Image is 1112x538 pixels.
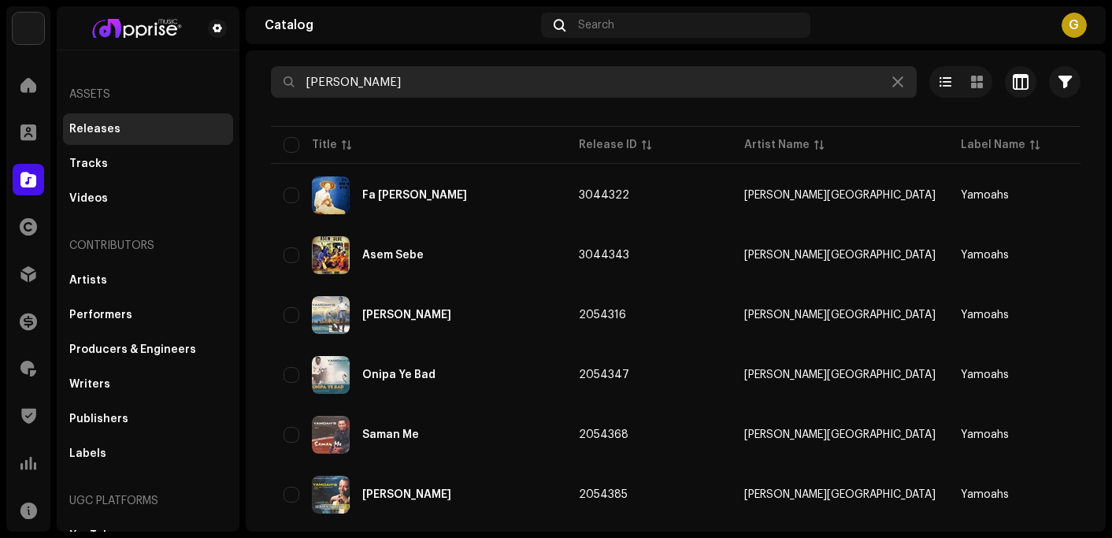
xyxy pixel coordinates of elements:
[63,299,233,331] re-m-nav-item: Performers
[579,137,637,153] div: Release ID
[744,190,936,201] span: P.K. Yamoah
[13,13,44,44] img: 1c16f3de-5afb-4452-805d-3f3454e20b1b
[362,190,467,201] div: Fa Asem Kye
[69,274,107,287] div: Artists
[744,137,810,153] div: Artist Name
[579,429,628,440] span: 2054368
[312,236,350,274] img: 35262f86-771c-4934-9dde-dab15c267322
[744,310,936,321] div: [PERSON_NAME][GEOGRAPHIC_DATA]
[63,76,233,113] re-a-nav-header: Assets
[362,429,419,440] div: Saman Me
[1062,13,1087,38] div: G
[63,369,233,400] re-m-nav-item: Writers
[961,429,1009,440] span: Yamoahs
[579,310,626,321] span: 2054316
[312,176,350,214] img: eb6ea0a1-f942-45cf-b9d3-ad99652245ba
[63,438,233,469] re-m-nav-item: Labels
[579,369,629,380] span: 2054347
[744,250,936,261] span: P.K. Yamoah
[312,476,350,514] img: 04715211-c4f4-4b48-b69a-0335fa4dfc66
[744,250,936,261] div: [PERSON_NAME][GEOGRAPHIC_DATA]
[744,489,936,500] span: P.K. Yamoah
[744,190,936,201] div: [PERSON_NAME][GEOGRAPHIC_DATA]
[961,190,1009,201] span: Yamoahs
[961,137,1025,153] div: Label Name
[362,310,451,321] div: Dede Nye
[961,369,1009,380] span: Yamoahs
[69,192,108,205] div: Videos
[312,356,350,394] img: 4acbbabf-448a-466e-8460-7da034467fa5
[63,183,233,214] re-m-nav-item: Videos
[69,447,106,460] div: Labels
[265,19,535,32] div: Catalog
[744,429,936,440] span: P.K. Yamoah
[744,429,936,440] div: [PERSON_NAME][GEOGRAPHIC_DATA]
[961,250,1009,261] span: Yamoahs
[271,66,917,98] input: Search
[69,309,132,321] div: Performers
[63,482,233,520] re-a-nav-header: UGC Platforms
[63,148,233,180] re-m-nav-item: Tracks
[69,19,202,38] img: bf2740f5-a004-4424-adf7-7bc84ff11fd7
[69,378,110,391] div: Writers
[579,190,629,201] span: 3044322
[312,137,337,153] div: Title
[362,250,424,261] div: Asem Sebe
[578,19,614,32] span: Search
[744,369,936,380] div: [PERSON_NAME][GEOGRAPHIC_DATA]
[63,403,233,435] re-m-nav-item: Publishers
[63,265,233,296] re-m-nav-item: Artists
[69,158,108,170] div: Tracks
[312,296,350,334] img: 24691fd7-eae2-4093-81da-a7334e750acc
[69,413,128,425] div: Publishers
[744,310,936,321] span: P.K. Yamoah
[744,489,936,500] div: [PERSON_NAME][GEOGRAPHIC_DATA]
[579,250,629,261] span: 3044343
[63,113,233,145] re-m-nav-item: Releases
[744,369,936,380] span: P.K. Yamoah
[961,489,1009,500] span: Yamoahs
[312,416,350,454] img: 9b965cb6-44ce-4770-8b18-6e9ed3c856a5
[579,489,628,500] span: 2054385
[961,310,1009,321] span: Yamoahs
[69,343,196,356] div: Producers & Engineers
[69,123,120,135] div: Releases
[362,369,436,380] div: Onipa Ye Bad
[63,227,233,265] re-a-nav-header: Contributors
[63,334,233,365] re-m-nav-item: Producers & Engineers
[362,489,451,500] div: Serwa Akoto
